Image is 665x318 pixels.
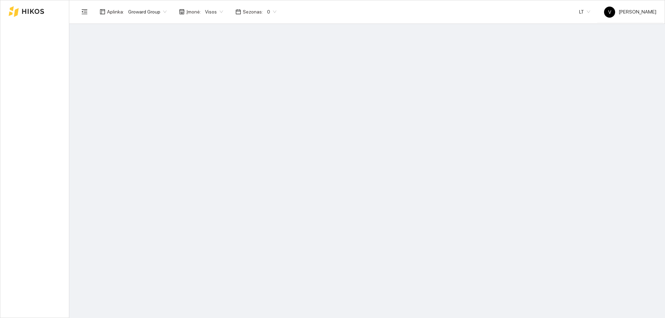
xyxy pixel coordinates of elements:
[186,8,201,16] span: Įmonė :
[267,7,276,17] span: 0
[243,8,263,16] span: Sezonas :
[78,5,91,19] button: menu-fold
[608,7,611,18] span: V
[205,7,223,17] span: Visos
[579,7,590,17] span: LT
[81,9,88,15] span: menu-fold
[107,8,124,16] span: Aplinka :
[604,9,656,15] span: [PERSON_NAME]
[100,9,105,15] span: layout
[179,9,185,15] span: shop
[128,7,167,17] span: Groward Group
[236,9,241,15] span: calendar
